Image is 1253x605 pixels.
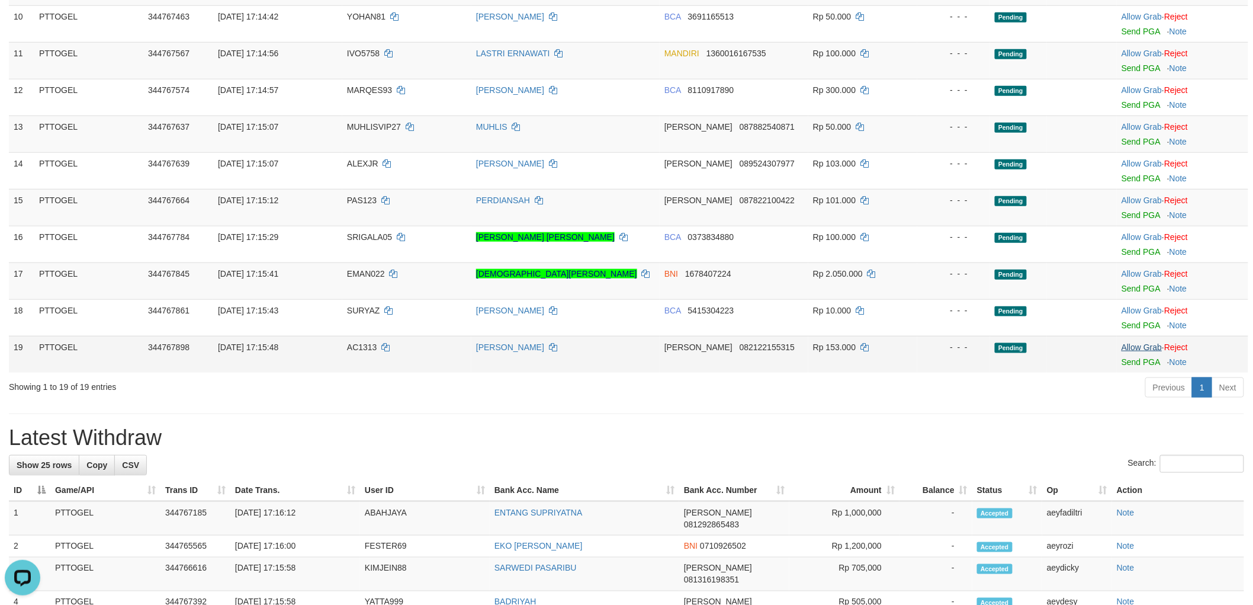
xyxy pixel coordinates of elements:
[922,268,985,280] div: - - -
[995,49,1027,59] span: Pending
[1117,152,1248,189] td: ·
[995,12,1027,23] span: Pending
[688,306,734,315] span: Copy 5415304223 to clipboard
[148,196,189,205] span: 344767664
[789,558,899,591] td: Rp 705,000
[1170,100,1187,110] a: Note
[1117,299,1248,336] td: ·
[1122,321,1160,330] a: Send PGA
[977,508,1013,518] span: Accepted
[1164,196,1188,205] a: Reject
[706,49,766,58] span: Copy 1360016167535 to clipboard
[1164,159,1188,168] a: Reject
[9,426,1244,450] h1: Latest Withdraw
[1160,455,1244,473] input: Search:
[9,189,34,226] td: 15
[1117,189,1248,226] td: ·
[476,122,507,132] a: MUHLIS
[50,501,160,536] td: PTTOGEL
[347,269,385,279] span: EMAN022
[977,564,1013,574] span: Accepted
[1122,122,1164,132] span: ·
[685,269,731,279] span: Copy 1678407224 to clipboard
[813,12,852,21] span: Rp 50.000
[148,306,189,315] span: 344767861
[1042,558,1112,591] td: aeydicky
[664,85,681,95] span: BCA
[218,12,278,21] span: [DATE] 17:14:42
[1042,479,1112,501] th: Op: activate to sort column ascending
[347,196,377,205] span: PAS123
[1170,63,1187,73] a: Note
[1122,12,1162,21] a: Allow Grab
[114,455,147,475] a: CSV
[476,232,615,242] a: [PERSON_NAME] [PERSON_NAME]
[1122,159,1162,168] a: Allow Grab
[1122,342,1164,352] span: ·
[664,232,681,242] span: BCA
[688,232,734,242] span: Copy 0373834880 to clipboard
[995,123,1027,133] span: Pending
[9,479,50,501] th: ID: activate to sort column descending
[995,343,1027,353] span: Pending
[1122,232,1162,242] a: Allow Grab
[1170,247,1187,257] a: Note
[50,536,160,558] td: PTTOGEL
[476,85,544,95] a: [PERSON_NAME]
[1164,306,1188,315] a: Reject
[1122,49,1164,58] span: ·
[9,376,513,393] div: Showing 1 to 19 of 19 entries
[1122,159,1164,168] span: ·
[34,226,143,263] td: PTTOGEL
[1117,564,1135,573] a: Note
[813,85,856,95] span: Rp 300.000
[1042,501,1112,536] td: aeyfadiltri
[684,564,752,573] span: [PERSON_NAME]
[899,558,972,591] td: -
[34,5,143,42] td: PTTOGEL
[360,501,490,536] td: ABAHJAYA
[1122,174,1160,183] a: Send PGA
[1122,269,1164,279] span: ·
[700,542,746,551] span: Copy 0710926502 to clipboard
[922,84,985,96] div: - - -
[789,479,899,501] th: Amount: activate to sort column ascending
[664,49,699,58] span: MANDIRI
[1122,306,1164,315] span: ·
[1164,269,1188,279] a: Reject
[740,196,795,205] span: Copy 087822100422 to clipboard
[9,455,79,475] a: Show 25 rows
[1164,85,1188,95] a: Reject
[34,42,143,79] td: PTTOGEL
[813,269,863,279] span: Rp 2.050.000
[1117,336,1248,373] td: ·
[218,49,278,58] span: [DATE] 17:14:56
[1170,357,1187,367] a: Note
[813,196,856,205] span: Rp 101.000
[1122,269,1162,279] a: Allow Grab
[494,542,583,551] a: EKO [PERSON_NAME]
[664,196,732,205] span: [PERSON_NAME]
[1170,284,1187,293] a: Note
[1112,479,1244,501] th: Action
[148,85,189,95] span: 344767574
[1122,137,1160,146] a: Send PGA
[9,536,50,558] td: 2
[218,122,278,132] span: [DATE] 17:15:07
[347,159,378,168] span: ALEXJR
[1170,137,1187,146] a: Note
[218,196,278,205] span: [DATE] 17:15:12
[813,122,852,132] span: Rp 50.000
[688,85,734,95] span: Copy 8110917890 to clipboard
[160,536,230,558] td: 344765565
[218,159,278,168] span: [DATE] 17:15:07
[494,564,577,573] a: SARWEDI PASARIBU
[813,306,852,315] span: Rp 10.000
[1122,12,1164,21] span: ·
[230,536,360,558] td: [DATE] 17:16:00
[740,159,795,168] span: Copy 089524307977 to clipboard
[740,342,795,352] span: Copy 082122155315 to clipboard
[1117,42,1248,79] td: ·
[1122,247,1160,257] a: Send PGA
[17,460,72,470] span: Show 25 rows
